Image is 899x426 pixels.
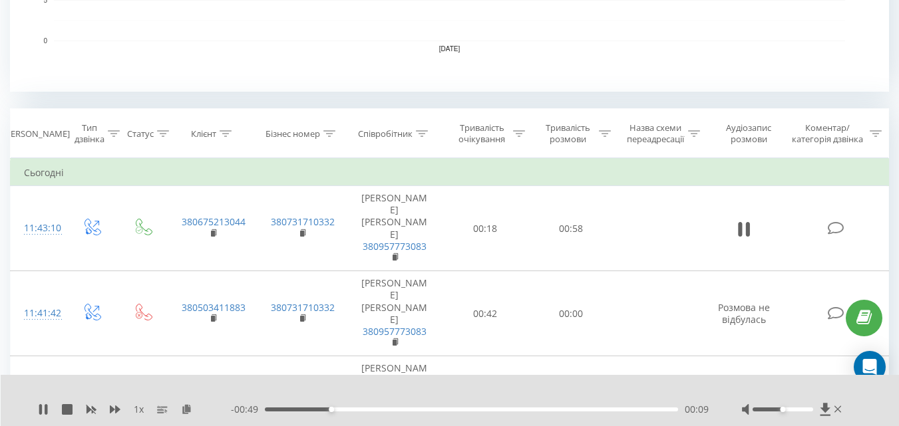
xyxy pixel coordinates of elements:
div: Open Intercom Messenger [854,351,886,383]
span: - 00:49 [231,403,265,416]
td: 00:42 [443,271,528,356]
div: Тривалість розмови [540,122,596,145]
a: 380503411883 [182,301,246,314]
div: Співробітник [358,128,413,140]
text: [DATE] [439,45,460,53]
td: 00:18 [443,186,528,271]
span: Розмова не відбулась [718,301,770,326]
div: Аудіозапис розмови [715,122,783,145]
a: 380675213044 [182,215,246,228]
div: Тривалість очікування [454,122,510,145]
a: 380731710332 [271,215,335,228]
div: Назва схеми переадресації [626,122,685,145]
div: Бізнес номер [266,128,320,140]
div: Тип дзвінка [75,122,104,145]
a: 380731710332 [271,301,335,314]
a: 380957773083 [363,240,427,253]
td: 00:00 [528,271,614,356]
div: Accessibility label [780,407,785,412]
td: Сьогодні [11,160,889,186]
text: 0 [43,37,47,45]
a: 380957773083 [363,325,427,338]
td: [PERSON_NAME] [PERSON_NAME] [347,186,443,271]
div: 11:43:10 [24,215,52,241]
td: 00:58 [528,186,614,271]
span: 1 x [134,403,144,416]
td: [PERSON_NAME] [PERSON_NAME] [347,271,443,356]
div: [PERSON_NAME] [3,128,70,140]
div: Коментар/категорія дзвінка [789,122,866,145]
div: 11:41:42 [24,300,52,326]
div: Клієнт [191,128,216,140]
span: 00:09 [685,403,709,416]
div: Accessibility label [329,407,334,412]
div: Статус [127,128,154,140]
